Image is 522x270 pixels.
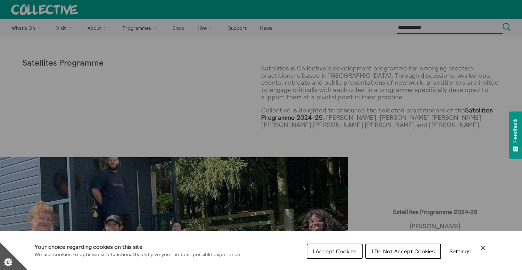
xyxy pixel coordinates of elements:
[512,118,519,143] span: Feedback
[307,244,363,259] button: I Accept Cookies
[444,244,476,258] button: Settings
[365,244,441,259] button: I Do Not Accept Cookies
[449,248,471,255] span: Settings
[35,243,242,251] h1: Your choice regarding cookies on this site
[35,251,242,259] p: We use cookies to optimise site functionality and give you the best possible experience.
[509,111,522,159] button: Feedback - Show survey
[313,248,356,255] span: I Accept Cookies
[372,248,435,255] span: I Do Not Accept Cookies
[479,244,487,252] button: Close Cookie Control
